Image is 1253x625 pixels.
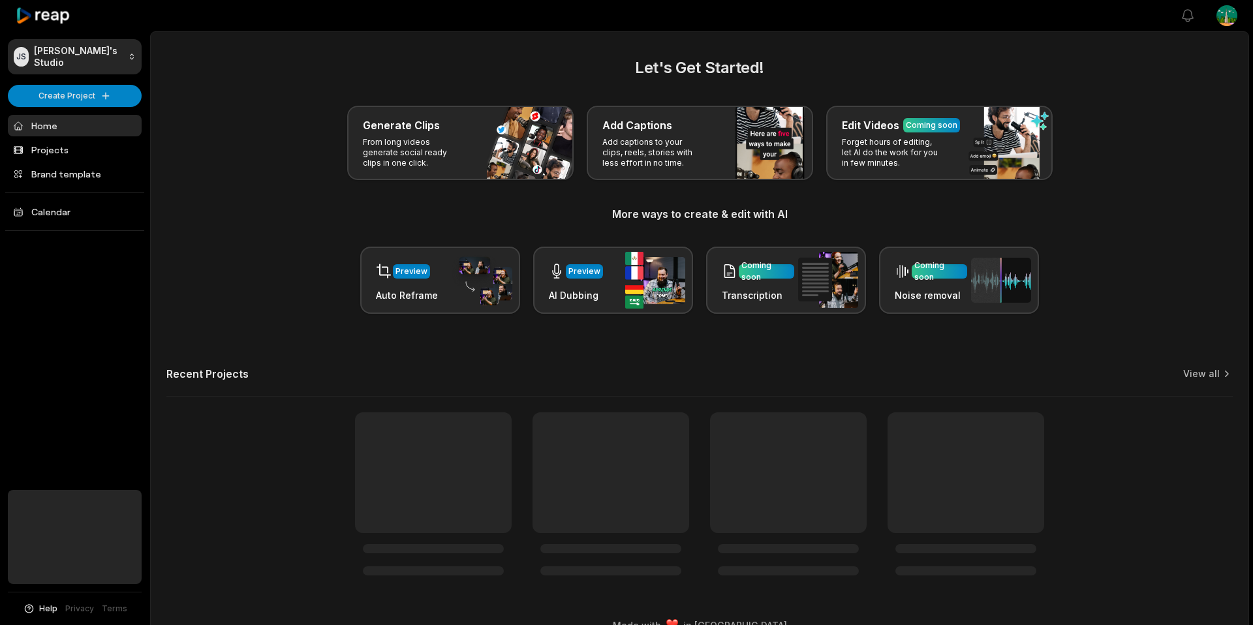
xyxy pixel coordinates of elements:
[914,260,965,283] div: Coming soon
[363,137,464,168] p: From long videos generate social ready clips in one click.
[602,117,672,133] h3: Add Captions
[23,603,57,615] button: Help
[166,56,1233,80] h2: Let's Get Started!
[741,260,792,283] div: Coming soon
[602,137,704,168] p: Add captions to your clips, reels, stories with less effort in no time.
[895,288,967,302] h3: Noise removal
[34,45,123,69] p: [PERSON_NAME]'s Studio
[8,115,142,136] a: Home
[166,206,1233,222] h3: More ways to create & edit with AI
[568,266,600,277] div: Preview
[8,163,142,185] a: Brand template
[14,47,29,67] div: JS
[798,252,858,308] img: transcription.png
[842,117,899,133] h3: Edit Videos
[376,288,438,302] h3: Auto Reframe
[971,258,1031,303] img: noise_removal.png
[549,288,603,302] h3: AI Dubbing
[363,117,440,133] h3: Generate Clips
[102,603,127,615] a: Terms
[1183,367,1220,380] a: View all
[8,85,142,107] button: Create Project
[166,367,249,380] h2: Recent Projects
[452,255,512,306] img: auto_reframe.png
[842,137,943,168] p: Forget hours of editing, let AI do the work for you in few minutes.
[722,288,794,302] h3: Transcription
[395,266,427,277] div: Preview
[8,139,142,160] a: Projects
[906,119,957,131] div: Coming soon
[65,603,94,615] a: Privacy
[8,201,142,222] a: Calendar
[39,603,57,615] span: Help
[625,252,685,309] img: ai_dubbing.png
